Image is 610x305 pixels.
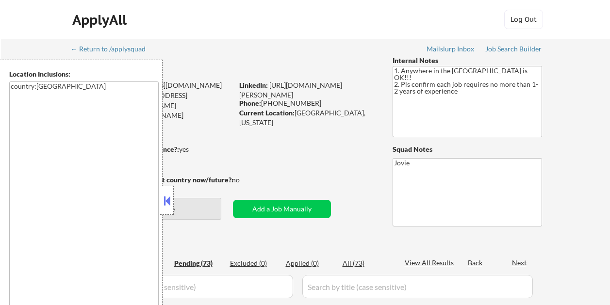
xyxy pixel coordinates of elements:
div: ← Return to /applysquad [71,46,155,52]
div: Mailslurp Inbox [427,46,475,52]
div: Job Search Builder [485,46,542,52]
input: Search by company (case sensitive) [75,275,293,298]
div: Excluded (0) [230,258,279,268]
div: Next [512,258,528,268]
button: Log Out [504,10,543,29]
div: Pending (73) [174,258,223,268]
div: All (73) [343,258,391,268]
div: Squad Notes [393,144,542,154]
div: [GEOGRAPHIC_DATA], [US_STATE] [239,108,377,127]
strong: Phone: [239,99,261,107]
div: Internal Notes [393,56,542,65]
a: ← Return to /applysquad [71,45,155,55]
button: Add a Job Manually [233,200,331,218]
strong: Current Location: [239,109,295,117]
div: ApplyAll [72,12,130,28]
div: Applied (0) [286,258,334,268]
a: Mailslurp Inbox [427,45,475,55]
div: no [232,175,260,185]
div: Back [468,258,483,268]
div: [PHONE_NUMBER] [239,98,377,108]
div: View All Results [405,258,457,268]
input: Search by title (case sensitive) [302,275,533,298]
a: Job Search Builder [485,45,542,55]
div: Location Inclusions: [9,69,159,79]
strong: LinkedIn: [239,81,268,89]
a: [URL][DOMAIN_NAME][PERSON_NAME] [239,81,342,99]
